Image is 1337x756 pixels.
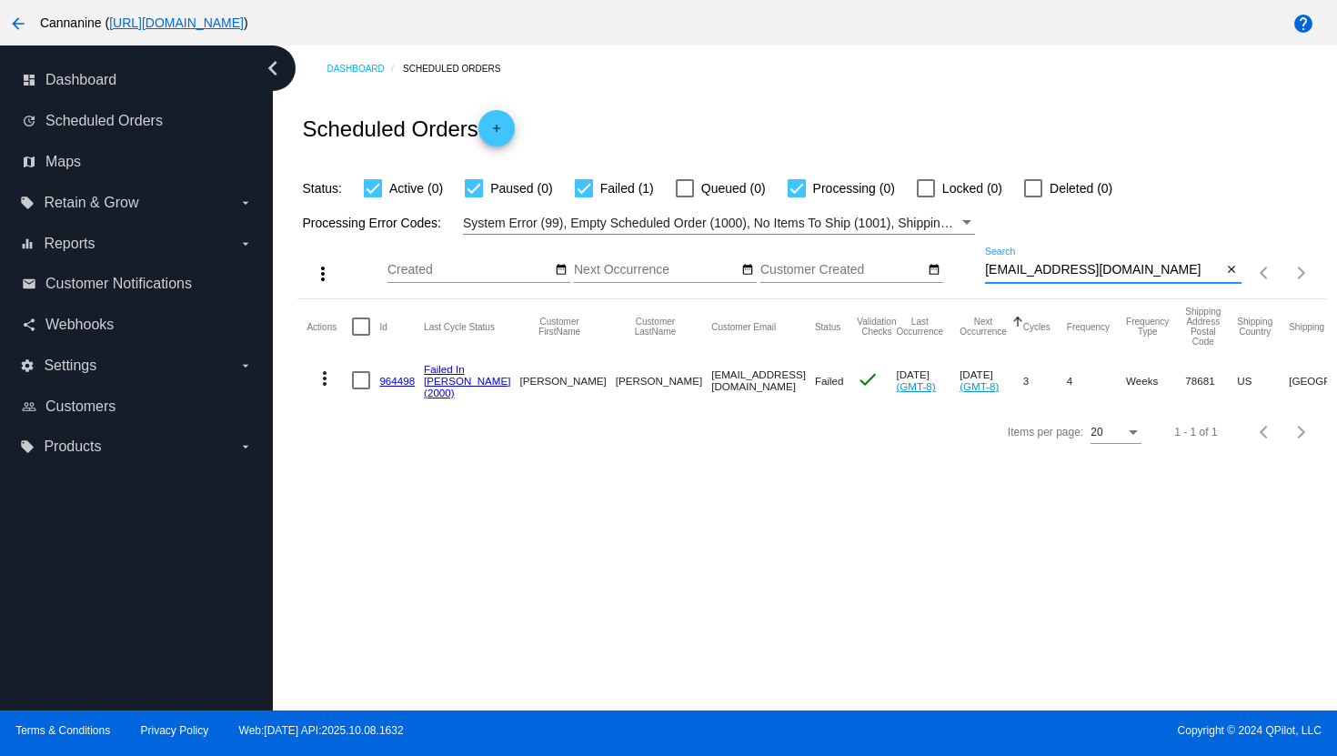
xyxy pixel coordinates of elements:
button: Change sorting for Frequency [1067,321,1110,332]
mat-icon: close [1225,263,1238,277]
button: Change sorting for Status [815,321,840,332]
span: Paused (0) [490,177,552,199]
button: Change sorting for NextOccurrenceUtc [960,317,1007,337]
span: Reports [44,236,95,252]
mat-icon: date_range [555,263,568,277]
a: dashboard Dashboard [22,66,253,95]
button: Next page [1283,255,1320,291]
i: local_offer [20,196,35,210]
input: Created [387,263,551,277]
mat-cell: [DATE] [960,354,1023,407]
span: Maps [45,154,81,170]
mat-icon: check [857,368,879,390]
i: equalizer [20,237,35,251]
mat-icon: help [1292,13,1314,35]
button: Change sorting for FrequencyType [1126,317,1169,337]
input: Next Occurrence [574,263,738,277]
a: map Maps [22,147,253,176]
button: Change sorting for Cycles [1023,321,1050,332]
mat-cell: [PERSON_NAME] [616,354,711,407]
button: Change sorting for LastProcessingCycleId [424,321,495,332]
mat-icon: arrow_back [7,13,29,35]
span: Dashboard [45,72,116,88]
span: Scheduled Orders [45,113,163,129]
span: Retain & Grow [44,195,138,211]
button: Change sorting for Id [379,321,387,332]
span: Processing Error Codes: [302,216,441,230]
span: Products [44,438,101,455]
i: map [22,155,36,169]
mat-icon: add [486,122,508,144]
a: Scheduled Orders [403,55,517,83]
a: update Scheduled Orders [22,106,253,136]
a: Privacy Policy [141,724,209,737]
a: Web:[DATE] API:2025.10.08.1632 [239,724,404,737]
span: Processing (0) [813,177,895,199]
span: Webhooks [45,317,114,333]
mat-cell: 4 [1067,354,1126,407]
mat-cell: [EMAIL_ADDRESS][DOMAIN_NAME] [711,354,815,407]
mat-cell: [DATE] [896,354,960,407]
div: 1 - 1 of 1 [1174,426,1217,438]
button: Previous page [1247,255,1283,291]
a: (GMT-8) [896,380,935,392]
span: Customers [45,398,116,415]
i: settings [20,358,35,373]
span: Failed (1) [600,177,654,199]
i: arrow_drop_down [238,237,253,251]
mat-cell: 78681 [1185,354,1237,407]
i: share [22,318,36,332]
h2: Scheduled Orders [302,110,514,146]
a: 964498 [379,375,415,387]
button: Change sorting for CustomerEmail [711,321,776,332]
button: Previous page [1247,414,1283,450]
button: Change sorting for ShippingCountry [1237,317,1272,337]
a: Failed In [PERSON_NAME] [424,363,510,387]
mat-select: Items per page: [1091,427,1141,439]
i: people_outline [22,399,36,414]
mat-header-cell: Actions [307,299,352,354]
span: Customer Notifications [45,276,192,292]
input: Search [985,263,1222,277]
mat-icon: date_range [741,263,754,277]
button: Clear [1222,261,1241,280]
i: local_offer [20,439,35,454]
span: Settings [44,358,96,374]
button: Next page [1283,414,1320,450]
i: update [22,114,36,128]
i: arrow_drop_down [238,439,253,454]
mat-icon: date_range [928,263,940,277]
input: Customer Created [760,263,924,277]
span: Deleted (0) [1050,177,1112,199]
mat-icon: more_vert [314,368,336,389]
span: 20 [1091,426,1102,438]
button: Change sorting for CustomerLastName [616,317,695,337]
button: Change sorting for LastOccurrenceUtc [896,317,943,337]
mat-header-cell: Validation Checks [857,299,896,354]
a: (2000) [424,387,455,398]
a: (GMT-8) [960,380,999,392]
span: Queued (0) [701,177,766,199]
mat-cell: 3 [1023,354,1067,407]
mat-icon: more_vert [312,263,334,285]
i: chevron_left [258,54,287,83]
a: people_outline Customers [22,392,253,421]
a: Dashboard [327,55,403,83]
i: dashboard [22,73,36,87]
div: Items per page: [1008,426,1083,438]
mat-select: Filter by Processing Error Codes [463,212,975,235]
a: share Webhooks [22,310,253,339]
span: Active (0) [389,177,443,199]
span: Locked (0) [942,177,1002,199]
i: email [22,277,36,291]
mat-cell: [PERSON_NAME] [519,354,615,407]
a: Terms & Conditions [15,724,110,737]
i: arrow_drop_down [238,196,253,210]
mat-cell: Weeks [1126,354,1185,407]
button: Change sorting for CustomerFirstName [519,317,598,337]
button: Change sorting for ShippingPostcode [1185,307,1221,347]
span: Cannanine ( ) [40,15,248,30]
mat-cell: US [1237,354,1289,407]
a: [URL][DOMAIN_NAME] [109,15,244,30]
span: Failed [815,375,844,387]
